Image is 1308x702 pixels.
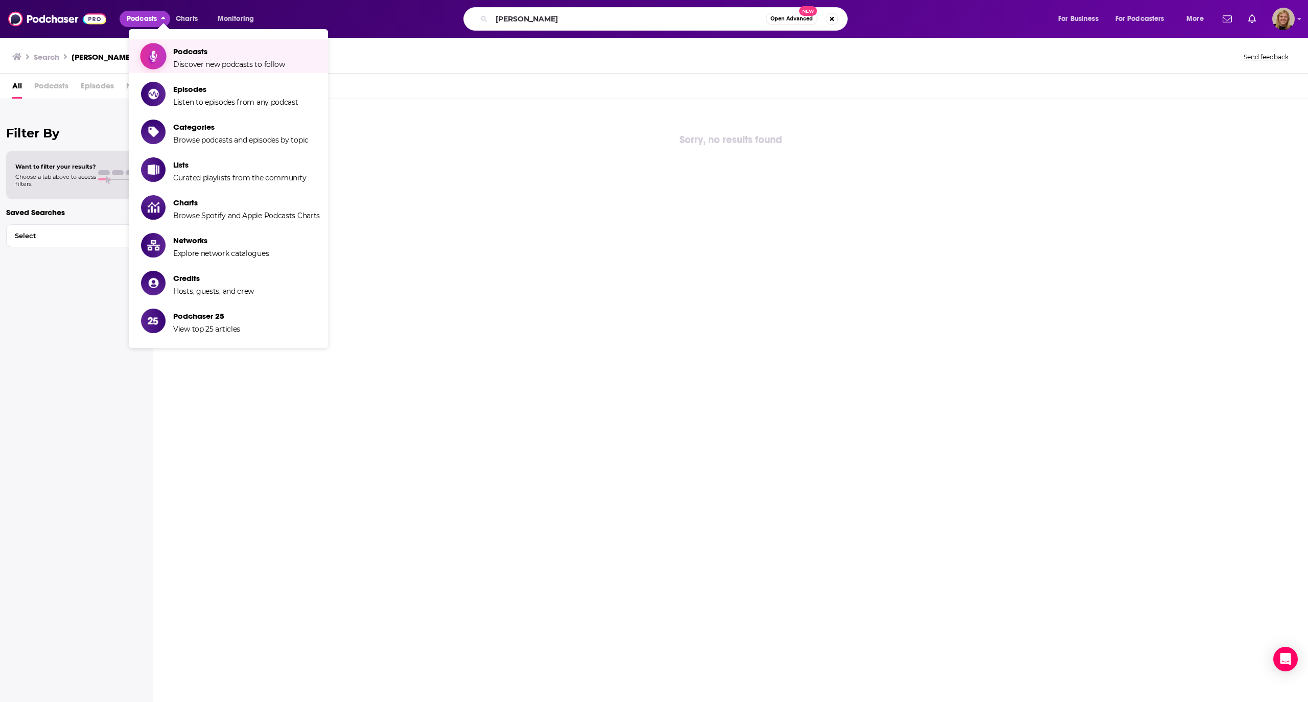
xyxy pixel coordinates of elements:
[6,224,147,247] button: Select
[6,126,147,141] h2: Filter By
[173,46,285,56] span: Podcasts
[492,11,766,27] input: Search podcasts, credits, & more...
[1272,8,1295,30] span: Logged in as avansolkema
[126,78,160,99] span: Networks
[176,12,198,26] span: Charts
[1272,8,1295,30] button: Show profile menu
[173,160,306,170] span: Lists
[173,98,298,107] span: Listen to episodes from any podcast
[1051,11,1111,27] button: open menu
[8,9,106,29] img: Podchaser - Follow, Share and Rate Podcasts
[127,12,157,26] span: Podcasts
[1115,12,1164,26] span: For Podcasters
[120,11,170,27] button: close menu
[173,273,254,283] span: Credits
[173,84,298,94] span: Episodes
[1058,12,1099,26] span: For Business
[12,78,22,99] a: All
[173,198,320,207] span: Charts
[34,78,68,99] span: Podcasts
[1179,11,1217,27] button: open menu
[173,324,240,334] span: View top 25 articles
[1219,10,1236,28] a: Show notifications dropdown
[218,12,254,26] span: Monitoring
[1241,53,1292,61] button: Send feedback
[1186,12,1204,26] span: More
[173,173,306,182] span: Curated playlists from the community
[169,11,204,27] a: Charts
[173,60,285,69] span: Discover new podcasts to follow
[1244,10,1260,28] a: Show notifications dropdown
[173,122,309,132] span: Categories
[173,211,320,220] span: Browse Spotify and Apple Podcasts Charts
[211,11,267,27] button: open menu
[6,207,147,217] p: Saved Searches
[799,6,818,16] span: New
[173,249,269,258] span: Explore network catalogues
[173,311,240,321] span: Podchaser 25
[153,132,1308,148] div: Sorry, no results found
[34,52,59,62] h3: Search
[15,173,96,188] span: Choose a tab above to access filters.
[15,163,96,170] span: Want to filter your results?
[81,78,114,99] span: Episodes
[473,7,857,31] div: Search podcasts, credits, & more...
[1109,11,1179,27] button: open menu
[72,52,133,62] h3: [PERSON_NAME]
[770,16,813,21] span: Open Advanced
[1273,647,1298,671] div: Open Intercom Messenger
[173,236,269,245] span: Networks
[7,232,125,239] span: Select
[766,13,818,25] button: Open AdvancedNew
[173,135,309,145] span: Browse podcasts and episodes by topic
[1272,8,1295,30] img: User Profile
[173,287,254,296] span: Hosts, guests, and crew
